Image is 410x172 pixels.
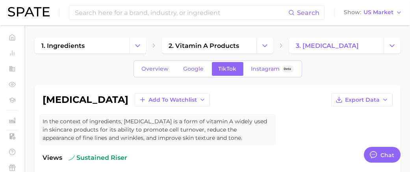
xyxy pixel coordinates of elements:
a: Overview [135,62,176,76]
input: Search here for a brand, industry, or ingredient [74,6,288,19]
span: Search [297,9,319,16]
span: sustained riser [69,153,127,163]
img: sustained riser [69,155,75,161]
button: Export Data [331,93,393,106]
button: Change Category [256,38,273,53]
span: Views [43,153,62,163]
span: 2. vitamin a products [169,42,239,49]
span: 3. [MEDICAL_DATA] [296,42,359,49]
span: TikTok [219,66,237,72]
span: Export Data [345,97,380,103]
h1: [MEDICAL_DATA] [43,95,128,104]
button: Add to Watchlist [135,93,210,106]
span: Instagram [251,66,280,72]
a: InstagramBeta [245,62,301,76]
span: Overview [142,66,169,72]
a: Google [177,62,211,76]
span: 1. ingredients [41,42,85,49]
span: In the context of ingredients, [MEDICAL_DATA] is a form of vitamin A widely used in skincare prod... [43,117,269,142]
a: 3. [MEDICAL_DATA] [289,38,384,53]
img: SPATE [8,7,50,16]
span: Add to Watchlist [148,97,197,103]
button: ShowUS Market [342,7,404,18]
a: 2. vitamin a products [162,38,256,53]
span: Beta [284,66,291,72]
button: Change Category [129,38,146,53]
a: TikTok [212,62,243,76]
span: US Market [364,10,393,15]
span: Google [184,66,204,72]
a: 1. ingredients [35,38,129,53]
button: Change Category [384,38,401,53]
span: Show [344,10,361,15]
